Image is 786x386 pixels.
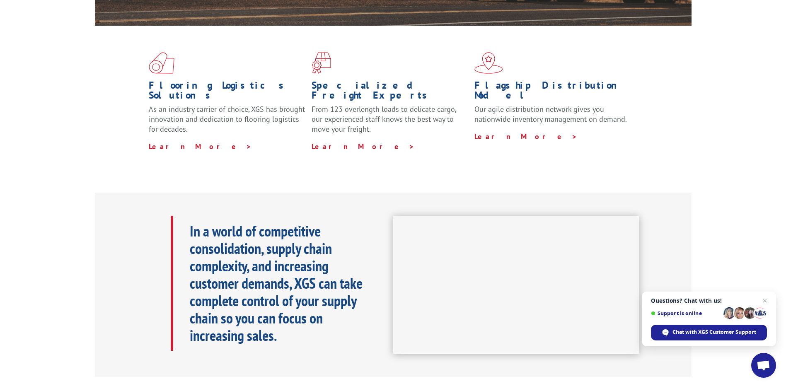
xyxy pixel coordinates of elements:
[672,328,756,336] span: Chat with XGS Customer Support
[149,142,252,151] a: Learn More >
[651,297,767,304] span: Questions? Chat with us!
[190,221,363,345] b: In a world of competitive consolidation, supply chain complexity, and increasing customer demands...
[474,52,503,74] img: xgs-icon-flagship-distribution-model-red
[312,52,331,74] img: xgs-icon-focused-on-flooring-red
[312,80,468,104] h1: Specialized Freight Experts
[149,80,305,104] h1: Flooring Logistics Solutions
[393,216,639,354] iframe: XGS Logistics Solutions
[474,104,627,124] span: Our agile distribution network gives you nationwide inventory management on demand.
[149,104,305,134] span: As an industry carrier of choice, XGS has brought innovation and dedication to flooring logistics...
[651,325,767,340] div: Chat with XGS Customer Support
[651,310,721,316] span: Support is online
[149,52,174,74] img: xgs-icon-total-supply-chain-intelligence-red
[312,104,468,141] p: From 123 overlength loads to delicate cargo, our experienced staff knows the best way to move you...
[760,296,770,306] span: Close chat
[474,80,631,104] h1: Flagship Distribution Model
[751,353,776,378] div: Open chat
[312,142,415,151] a: Learn More >
[474,132,578,141] a: Learn More >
